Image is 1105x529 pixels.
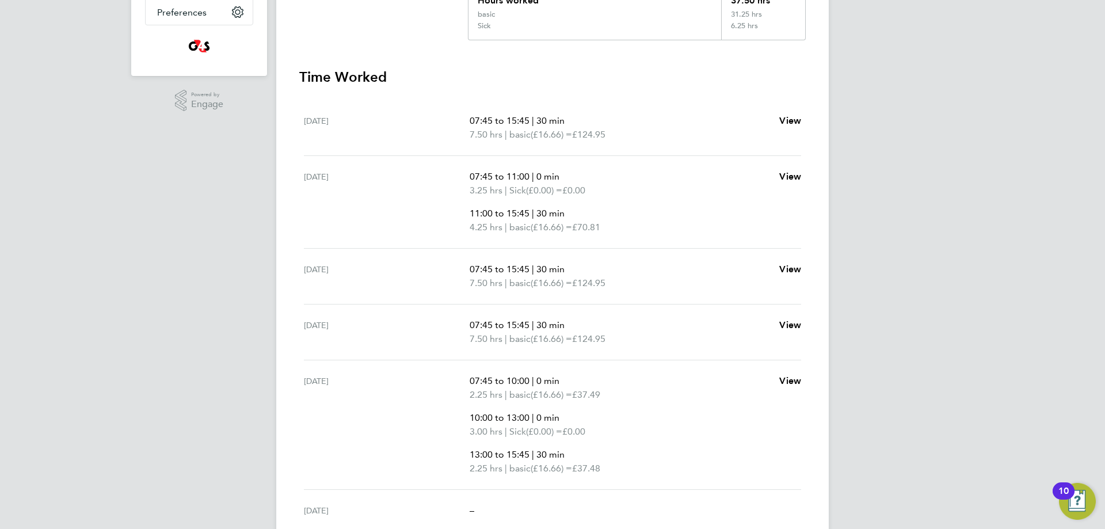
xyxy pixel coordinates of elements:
span: 07:45 to 15:45 [470,319,529,330]
span: 3.25 hrs [470,185,502,196]
span: (£16.66) = [531,129,572,140]
span: (£16.66) = [531,277,572,288]
span: 2.25 hrs [470,389,502,400]
a: View [779,318,801,332]
span: | [505,185,507,196]
div: [DATE] [304,170,470,234]
span: 07:45 to 15:45 [470,264,529,275]
span: | [532,449,534,460]
span: 30 min [536,264,565,275]
div: basic [478,10,495,19]
div: 10 [1058,491,1069,506]
span: 07:45 to 15:45 [470,115,529,126]
span: | [505,463,507,474]
span: 4.25 hrs [470,222,502,233]
span: 0 min [536,171,559,182]
img: g4s4-logo-retina.png [185,37,213,55]
span: (£16.66) = [531,333,572,344]
span: | [505,389,507,400]
a: View [779,114,801,128]
a: View [779,262,801,276]
span: 7.50 hrs [470,333,502,344]
div: [DATE] [304,504,470,517]
span: 0 min [536,375,559,386]
span: basic [509,220,531,234]
span: £0.00 [562,185,585,196]
div: [DATE] [304,374,470,475]
span: (£0.00) = [526,185,562,196]
a: View [779,374,801,388]
span: 07:45 to 10:00 [470,375,529,386]
span: | [532,208,534,219]
span: | [505,426,507,437]
span: (£16.66) = [531,222,572,233]
span: basic [509,462,531,475]
span: £124.95 [572,277,605,288]
span: Sick [509,425,526,439]
span: | [505,222,507,233]
a: View [779,170,801,184]
span: 3.00 hrs [470,426,502,437]
span: | [532,264,534,275]
span: basic [509,276,531,290]
div: [DATE] [304,262,470,290]
span: | [532,375,534,386]
span: Engage [191,100,223,109]
span: £37.49 [572,389,600,400]
a: Powered byEngage [175,90,224,112]
span: | [532,319,534,330]
h3: Time Worked [299,68,806,86]
span: | [532,171,534,182]
span: 7.50 hrs [470,129,502,140]
span: View [779,115,801,126]
button: Open Resource Center, 10 new notifications [1059,483,1096,520]
span: | [532,412,534,423]
span: Powered by [191,90,223,100]
span: View [779,319,801,330]
span: – [470,505,474,516]
span: 07:45 to 11:00 [470,171,529,182]
span: £0.00 [562,426,585,437]
span: £124.95 [572,333,605,344]
span: 30 min [536,208,565,219]
span: | [505,277,507,288]
div: 31.25 hrs [721,10,805,21]
div: Sick [478,21,491,31]
span: 13:00 to 15:45 [470,449,529,460]
span: basic [509,332,531,346]
span: 11:00 to 15:45 [470,208,529,219]
span: | [505,333,507,344]
span: (£16.66) = [531,389,572,400]
span: £70.81 [572,222,600,233]
span: | [532,115,534,126]
div: 6.25 hrs [721,21,805,40]
div: [DATE] [304,318,470,346]
span: (£16.66) = [531,463,572,474]
span: 30 min [536,115,565,126]
span: View [779,171,801,182]
span: 2.25 hrs [470,463,502,474]
span: Preferences [157,7,207,18]
span: View [779,264,801,275]
span: basic [509,128,531,142]
span: £37.48 [572,463,600,474]
span: 30 min [536,449,565,460]
span: | [505,129,507,140]
span: View [779,375,801,386]
span: Sick [509,184,526,197]
span: 10:00 to 13:00 [470,412,529,423]
span: 7.50 hrs [470,277,502,288]
div: [DATE] [304,114,470,142]
span: basic [509,388,531,402]
a: Go to home page [145,37,253,55]
span: 30 min [536,319,565,330]
span: £124.95 [572,129,605,140]
span: (£0.00) = [526,426,562,437]
span: 0 min [536,412,559,423]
